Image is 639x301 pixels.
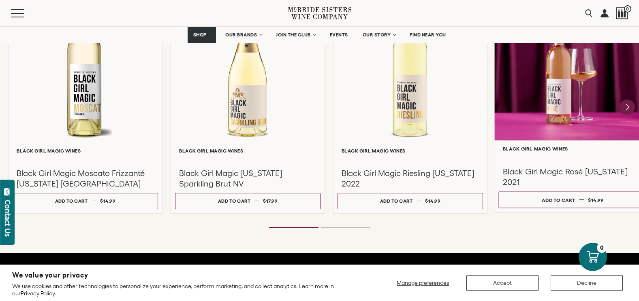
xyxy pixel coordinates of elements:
button: Add to cart $14.99 [338,193,483,209]
span: $14.99 [588,197,604,202]
a: Privacy Policy. [21,290,56,297]
span: $17.99 [263,198,278,203]
li: Page dot 2 [321,227,370,228]
button: Manage preferences [392,275,454,291]
a: EVENTS [325,27,353,43]
button: Add to cart $17.99 [175,193,321,209]
div: Add to cart [218,195,251,207]
span: Manage preferences [397,280,449,286]
span: $14.99 [425,198,440,203]
h3: Black Girl Magic [US_STATE] Sparkling Brut NV [179,168,316,189]
div: Contact Us [4,200,12,237]
h6: Black Girl Magic Wines [17,148,154,153]
button: Mobile Menu Trigger [11,9,40,17]
div: Add to cart [380,195,413,207]
div: Add to cart [542,194,575,206]
a: JOIN THE CLUB [271,27,321,43]
button: Accept [466,275,539,291]
span: FIND NEAR YOU [410,32,446,38]
button: Add to cart $14.99 [13,193,158,209]
h2: We value your privacy [12,272,361,279]
p: We use cookies and other technologies to personalize your experience, perform marketing, and coll... [12,282,361,297]
span: EVENTS [330,32,348,38]
span: SHOP [193,32,207,38]
span: 0 [624,5,631,13]
h6: Black Girl Magic Wines [179,148,316,153]
div: 0 [597,243,607,253]
span: $14.99 [100,198,115,203]
a: OUR STORY [357,27,401,43]
a: OUR BRANDS [220,27,267,43]
a: FIND NEAR YOU [404,27,451,43]
button: Next [620,100,635,115]
a: SHOP [188,27,216,43]
li: Page dot 1 [269,227,318,228]
span: OUR STORY [363,32,391,38]
h3: Black Girl Magic Riesling [US_STATE] 2022 [342,168,479,189]
span: OUR BRANDS [225,32,257,38]
h3: Black Girl Magic Moscato Frizzanté [US_STATE] [GEOGRAPHIC_DATA] [17,168,154,189]
h6: Black Girl Magic Wines [342,148,479,153]
button: Decline [551,275,623,291]
span: JOIN THE CLUB [276,32,311,38]
div: Add to cart [55,195,88,207]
